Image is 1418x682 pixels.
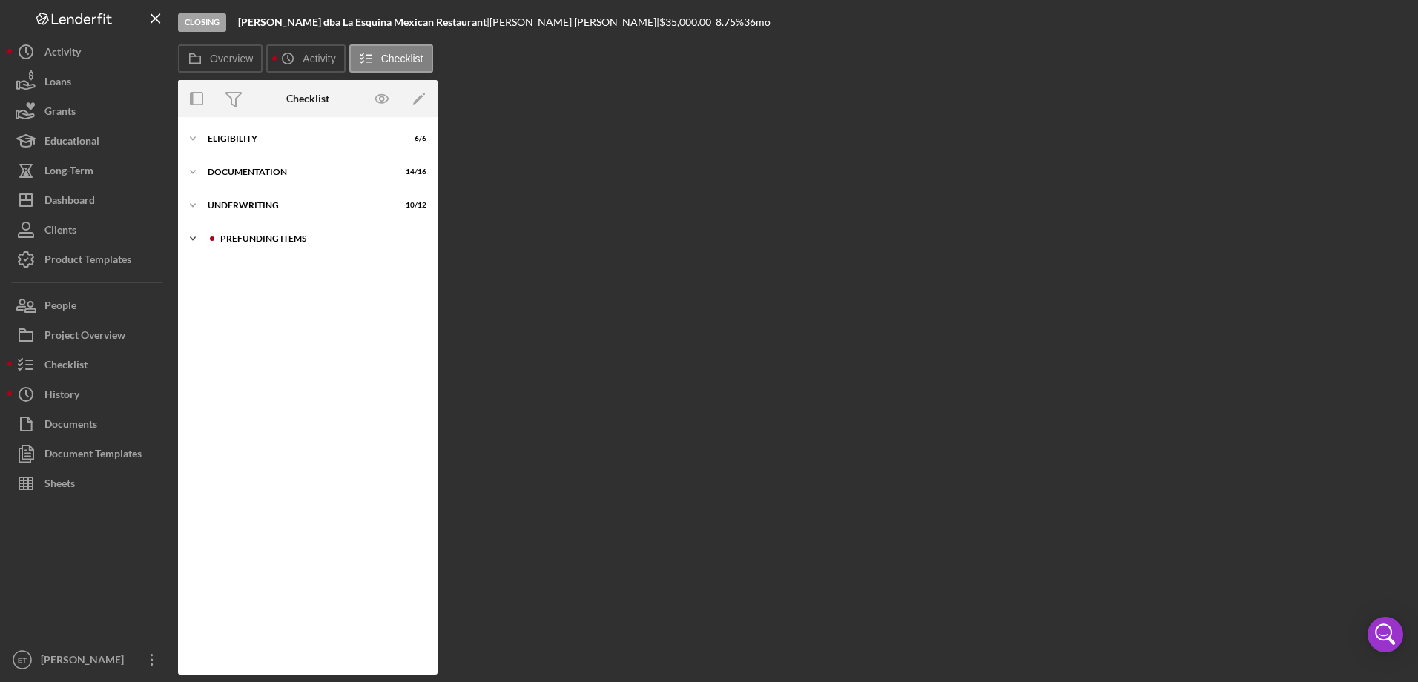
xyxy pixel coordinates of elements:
[7,37,171,67] button: Activity
[178,13,226,32] div: Closing
[208,134,389,143] div: Eligibility
[7,439,171,469] button: Document Templates
[7,96,171,126] button: Grants
[303,53,335,64] label: Activity
[44,215,76,248] div: Clients
[238,16,489,28] div: |
[37,645,133,678] div: [PERSON_NAME]
[44,245,131,278] div: Product Templates
[400,168,426,176] div: 14 / 16
[44,380,79,413] div: History
[7,215,171,245] button: Clients
[44,320,125,354] div: Project Overview
[489,16,659,28] div: [PERSON_NAME] [PERSON_NAME] |
[44,67,71,100] div: Loans
[7,469,171,498] button: Sheets
[400,134,426,143] div: 6 / 6
[1368,617,1403,652] div: Open Intercom Messenger
[744,16,771,28] div: 36 mo
[44,409,97,443] div: Documents
[349,44,433,73] button: Checklist
[381,53,423,64] label: Checklist
[266,44,345,73] button: Activity
[44,96,76,130] div: Grants
[400,201,426,210] div: 10 / 12
[18,656,27,664] text: ET
[238,16,487,28] b: [PERSON_NAME] dba La Esquina Mexican Restaurant
[7,645,171,675] button: ET[PERSON_NAME]
[7,380,171,409] button: History
[44,156,93,189] div: Long-Term
[178,44,263,73] button: Overview
[7,156,171,185] button: Long-Term
[716,16,744,28] div: 8.75 %
[208,201,389,210] div: Underwriting
[44,439,142,472] div: Document Templates
[44,126,99,159] div: Educational
[286,93,329,105] div: Checklist
[44,291,76,324] div: People
[7,126,171,156] button: Educational
[7,350,171,380] button: Checklist
[7,291,171,320] button: People
[7,185,171,215] button: Dashboard
[7,320,171,350] button: Project Overview
[7,409,171,439] button: Documents
[44,350,88,383] div: Checklist
[208,168,389,176] div: Documentation
[659,16,716,28] div: $35,000.00
[210,53,253,64] label: Overview
[44,469,75,502] div: Sheets
[7,67,171,96] button: Loans
[7,245,171,274] button: Product Templates
[44,37,81,70] div: Activity
[220,234,419,243] div: Prefunding Items
[44,185,95,219] div: Dashboard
